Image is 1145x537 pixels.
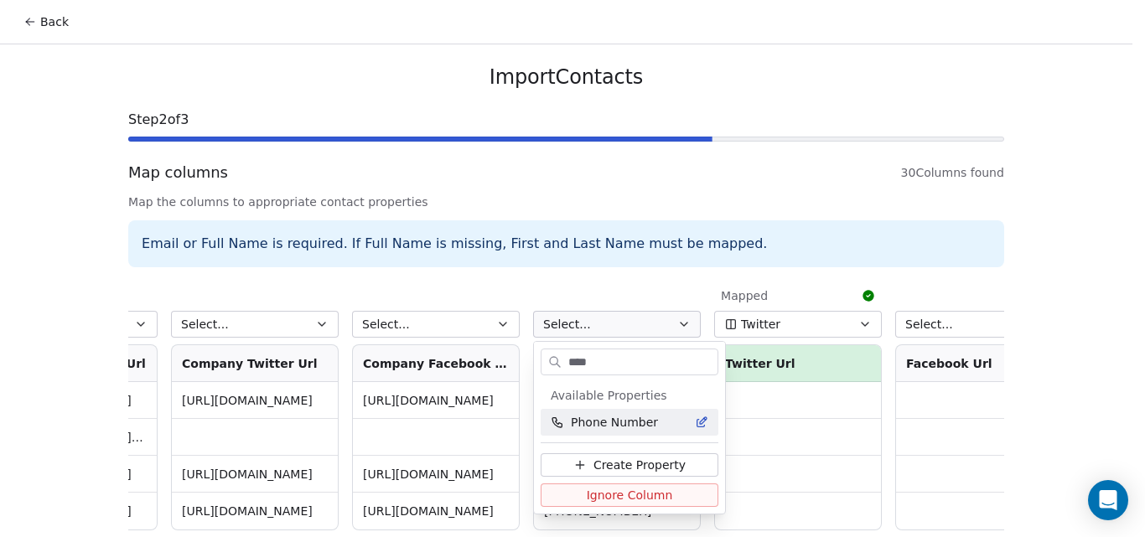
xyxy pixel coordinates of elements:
span: Phone Number [571,414,658,431]
span: Ignore Column [587,487,673,503]
button: Ignore Column [541,483,718,507]
div: Suggestions [541,382,718,436]
span: Create Property [593,457,686,473]
button: Create Property [541,453,718,477]
span: Available Properties [551,387,667,404]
